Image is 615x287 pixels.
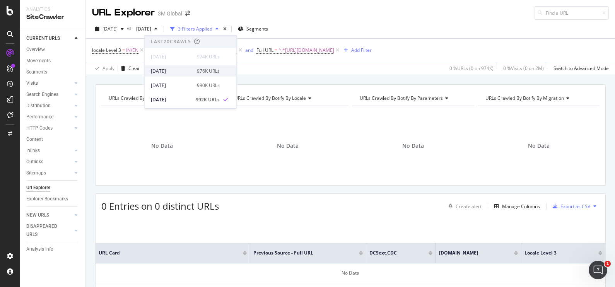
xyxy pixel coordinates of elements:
span: = [275,47,277,53]
a: Analysis Info [26,245,80,253]
a: Content [26,135,80,143]
span: URLs Crawled By Botify By locale [234,95,306,101]
span: URLs Crawled By Botify By migration [485,95,564,101]
span: URL Card [99,249,241,256]
button: 3 Filters Applied [167,23,222,35]
div: 3 Filters Applied [178,26,212,32]
div: Movements [26,57,51,65]
div: Visits [26,79,38,87]
iframe: Intercom live chat [589,261,607,279]
span: locale Level 3 [92,47,121,53]
div: Overview [26,46,45,54]
div: Manage Columns [502,203,540,210]
button: Clear [118,62,140,75]
button: Manage Columns [491,202,540,211]
div: [DATE] [151,82,192,89]
div: Clear [128,65,140,72]
div: Search Engines [26,91,58,99]
div: 992K URLs [196,96,220,103]
h4: URLs Crawled By Botify By migration [484,92,593,104]
h4: URLs Crawled By Botify By locale [233,92,342,104]
span: URLs Crawled By Botify By parameters [360,95,443,101]
a: Overview [26,46,80,54]
span: IN/EN [126,45,138,56]
a: Outlinks [26,158,72,166]
div: times [222,25,228,33]
span: 2025 Sep. 7th [133,26,151,32]
div: Performance [26,113,53,121]
div: Url Explorer [26,184,50,192]
span: No Data [528,142,550,150]
div: Inlinks [26,147,40,155]
span: 2025 Sep. 28th [102,26,118,32]
span: No Data [151,142,173,150]
div: 976K URLs [197,67,220,74]
div: Create alert [456,203,482,210]
div: [DATE] [151,53,192,60]
span: 1 [605,261,611,267]
div: 0 % URLs ( 0 on 974K ) [449,65,494,72]
div: Analytics [26,6,79,13]
div: Add Filter [351,47,372,53]
h4: URLs Crawled By Botify By pagetype [107,92,216,104]
span: URLs Crawled By Botify By pagetype [109,95,186,101]
div: Sitemaps [26,169,46,177]
span: ^.*[URL][DOMAIN_NAME] [278,45,334,56]
button: [DATE] [133,23,161,35]
a: DISAPPEARED URLS [26,222,72,239]
span: vs [127,25,133,31]
span: locale Level 3 [524,249,587,256]
div: NEW URLS [26,211,49,219]
a: Distribution [26,102,72,110]
a: HTTP Codes [26,124,72,132]
div: Switch to Advanced Mode [553,65,609,72]
div: [DATE] [151,96,191,103]
div: URL Explorer [92,6,155,19]
span: = [122,47,125,53]
a: Segments [26,68,80,76]
div: 990K URLs [197,82,220,89]
div: Last 20 Crawls [151,38,191,45]
button: Create alert [445,200,482,212]
div: Outlinks [26,158,43,166]
button: Apply [92,62,114,75]
div: 0 % Visits ( 0 on 2M ) [503,65,544,72]
a: Url Explorer [26,184,80,192]
div: Apply [102,65,114,72]
div: arrow-right-arrow-left [185,11,190,16]
div: SiteCrawler [26,13,79,22]
a: CURRENT URLS [26,34,72,43]
span: 0 Entries on 0 distinct URLs [101,200,219,212]
span: Previous Source - Full URL [253,249,347,256]
span: [DOMAIN_NAME] [439,249,502,256]
button: [DATE] [92,23,127,35]
div: Analysis Info [26,245,53,253]
button: Segments [235,23,271,35]
a: Search Engines [26,91,72,99]
div: [DATE] [151,67,192,74]
div: Distribution [26,102,51,110]
span: No Data [402,142,424,150]
h4: URLs Crawled By Botify By parameters [358,92,467,104]
a: Inlinks [26,147,72,155]
div: Explorer Bookmarks [26,195,68,203]
div: 974K URLs [197,53,220,60]
div: Export as CSV [560,203,590,210]
div: CURRENT URLS [26,34,60,43]
div: HTTP Codes [26,124,53,132]
button: and [245,46,253,54]
button: Export as CSV [550,200,590,212]
a: Movements [26,57,80,65]
div: 3M Global [158,10,182,17]
a: Performance [26,113,72,121]
button: Add Filter [341,46,372,55]
a: NEW URLS [26,211,72,219]
input: Find a URL [535,6,609,20]
a: Explorer Bookmarks [26,195,80,203]
button: Switch to Advanced Mode [550,62,609,75]
span: Segments [246,26,268,32]
a: Sitemaps [26,169,72,177]
span: No Data [277,142,299,150]
span: Full URL [256,47,273,53]
span: DCSext.CDC [369,249,417,256]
